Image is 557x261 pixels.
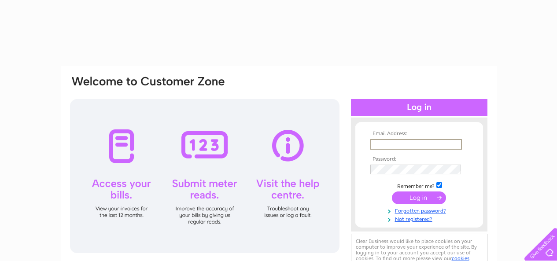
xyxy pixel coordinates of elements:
th: Password: [368,156,470,162]
a: Not registered? [370,214,470,223]
th: Email Address: [368,131,470,137]
td: Remember me? [368,181,470,190]
a: Forgotten password? [370,206,470,214]
input: Submit [392,191,446,204]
